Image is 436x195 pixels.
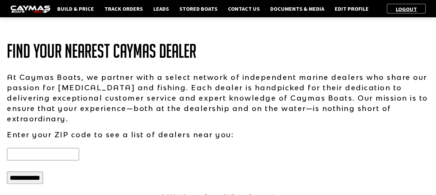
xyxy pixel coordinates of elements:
a: Documents & Media [267,4,328,13]
a: Leads [150,4,172,13]
p: At Caymas Boats, we partner with a select network of independent marine dealers who share our pas... [7,72,429,124]
a: Build & Price [54,4,97,13]
a: Stored Boats [176,4,221,13]
a: Edit Profile [331,4,372,13]
h1: Find Your Nearest Caymas Dealer [7,41,429,62]
a: Logout [392,6,420,12]
a: Track Orders [101,4,146,13]
p: Enter your ZIP code to see a list of dealers near you: [7,129,429,140]
a: Contact Us [224,4,263,13]
img: caymas-dealer-connect-2ed40d3bc7270c1d8d7ffb4b79bf05adc795679939227970def78ec6f6c03838.gif [10,6,50,13]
